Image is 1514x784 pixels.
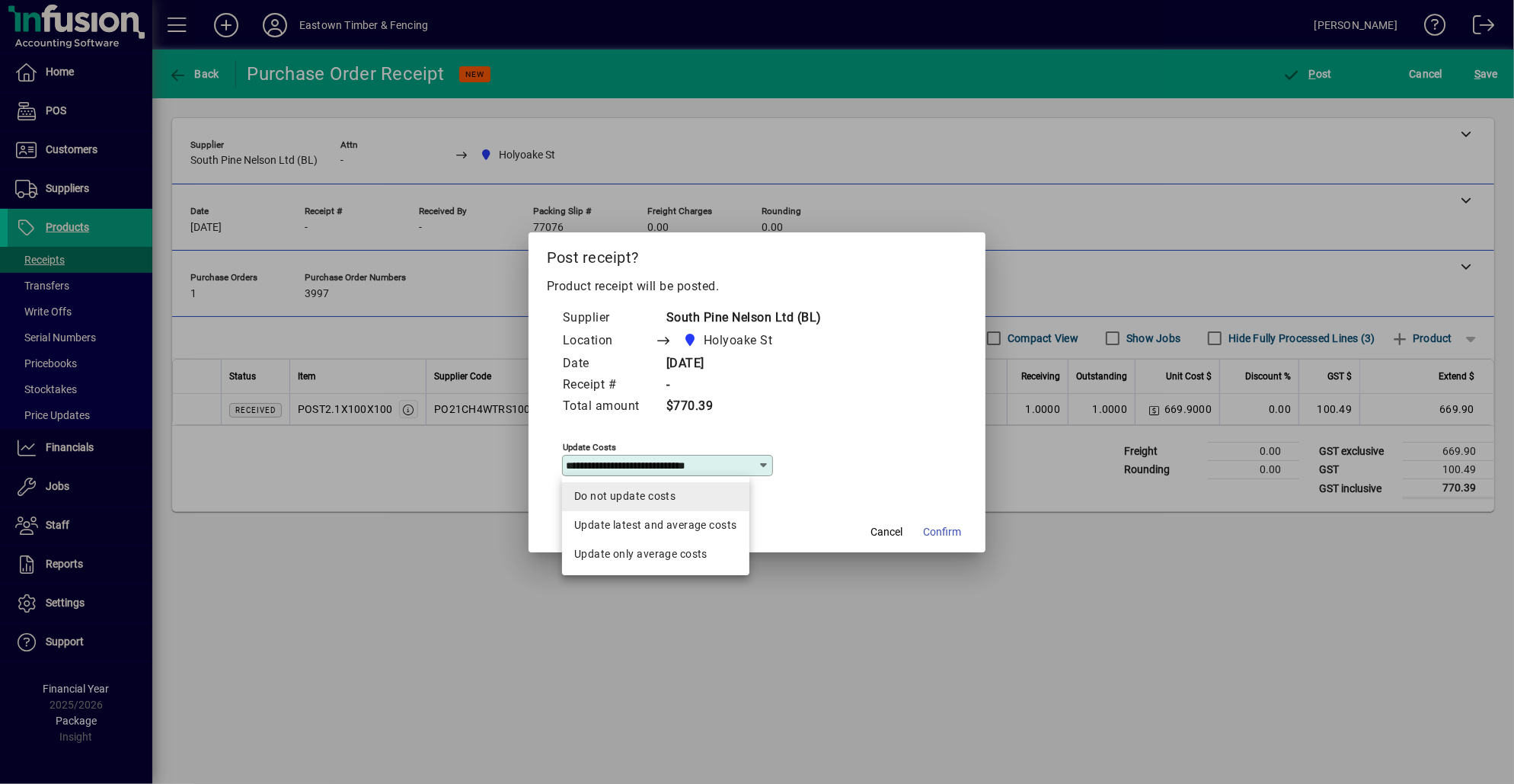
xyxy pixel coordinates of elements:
[862,519,911,546] button: Cancel
[923,524,961,540] span: Confirm
[704,331,773,350] span: Holyoake St
[679,330,779,351] span: Holyoake St
[655,396,822,418] td: $770.39
[574,517,737,533] div: Update latest and average costs
[562,511,749,540] mat-option: Update latest and average costs
[563,441,616,452] mat-label: Update costs
[562,329,655,354] td: Location
[562,354,655,375] td: Date
[655,308,822,329] td: South Pine Nelson Ltd (BL)
[917,519,967,546] button: Confirm
[562,482,749,511] mat-option: Do not update costs
[562,540,749,569] mat-option: Update only average costs
[547,277,967,296] p: Product receipt will be posted.
[574,488,737,504] div: Do not update costs
[562,396,655,418] td: Total amount
[562,375,655,396] td: Receipt #
[562,308,655,329] td: Supplier
[870,524,902,540] span: Cancel
[529,232,985,277] h2: Post receipt?
[655,375,822,396] td: -
[655,354,822,375] td: [DATE]
[574,546,737,562] div: Update only average costs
